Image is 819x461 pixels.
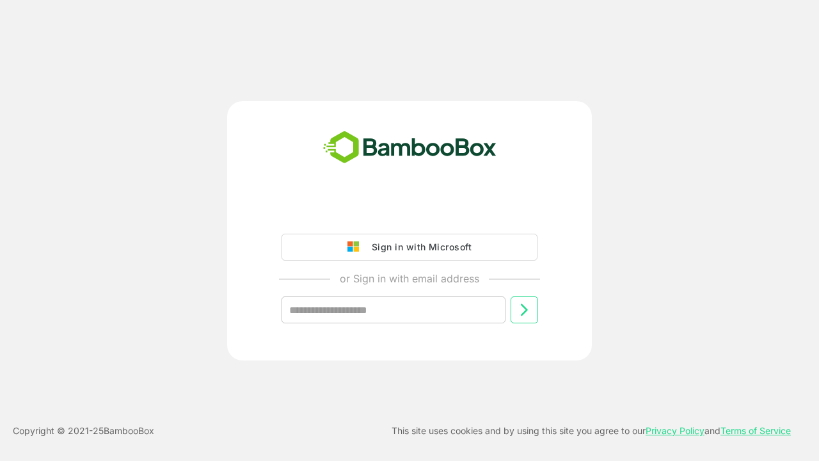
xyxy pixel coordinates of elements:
a: Terms of Service [720,425,791,436]
img: google [347,241,365,253]
iframe: Sign in with Google Button [275,198,544,226]
button: Sign in with Microsoft [282,234,537,261]
p: or Sign in with email address [340,271,479,286]
a: Privacy Policy [646,425,704,436]
img: bamboobox [316,127,504,169]
p: Copyright © 2021- 25 BambooBox [13,423,154,439]
p: This site uses cookies and by using this site you agree to our and [392,423,791,439]
div: Sign in with Microsoft [365,239,472,255]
